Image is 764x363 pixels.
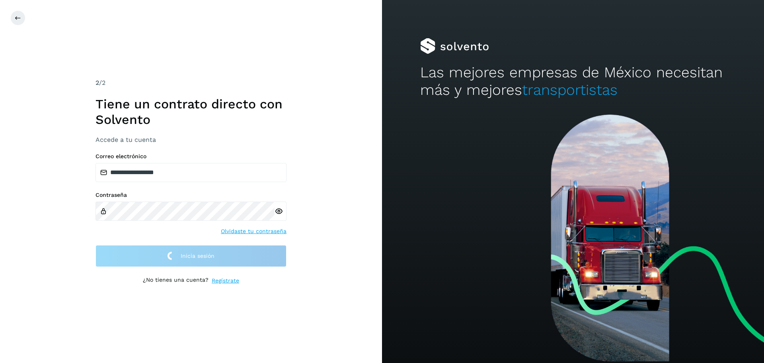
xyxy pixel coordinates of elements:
h1: Tiene un contrato directo con Solvento [95,96,286,127]
h3: Accede a tu cuenta [95,136,286,143]
div: /2 [95,78,286,88]
button: Inicia sesión [95,245,286,267]
span: Inicia sesión [181,253,214,259]
a: Regístrate [212,277,239,285]
label: Correo electrónico [95,153,286,160]
span: transportistas [522,81,618,98]
label: Contraseña [95,192,286,198]
a: Olvidaste tu contraseña [221,227,286,235]
h2: Las mejores empresas de México necesitan más y mejores [420,64,726,99]
p: ¿No tienes una cuenta? [143,277,209,285]
span: 2 [95,79,99,86]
